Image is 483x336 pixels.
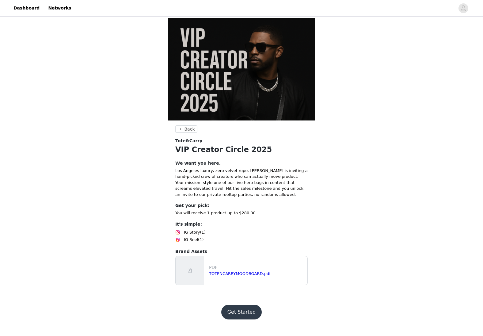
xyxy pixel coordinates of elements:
[175,202,308,209] h4: Get your pick:
[44,1,75,15] a: Networks
[175,230,180,235] img: Instagram Icon
[10,1,43,15] a: Dashboard
[175,248,308,255] h4: Brand Assets
[200,229,205,235] span: (1)
[175,144,308,155] h1: VIP Creator Circle 2025
[184,229,200,235] span: IG Story
[209,264,305,271] p: PDF
[198,237,203,243] span: (1)
[175,221,308,227] h4: It's simple:
[175,168,308,198] p: Los Angeles luxury, zero velvet rope. [PERSON_NAME] is inviting a hand-picked crew of creators wh...
[175,210,308,216] p: You will receive 1 product up to $280.00.
[168,18,315,120] img: campaign image
[175,138,202,144] span: Tote&Carry
[175,160,308,166] h4: We want you here.
[460,3,466,13] div: avatar
[175,237,180,242] img: Instagram Reels Icon
[221,305,262,319] button: Get Started
[184,237,198,243] span: IG Reel
[209,271,271,276] a: TOTENCARRYMOODBOARD.pdf
[175,125,197,133] button: Back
